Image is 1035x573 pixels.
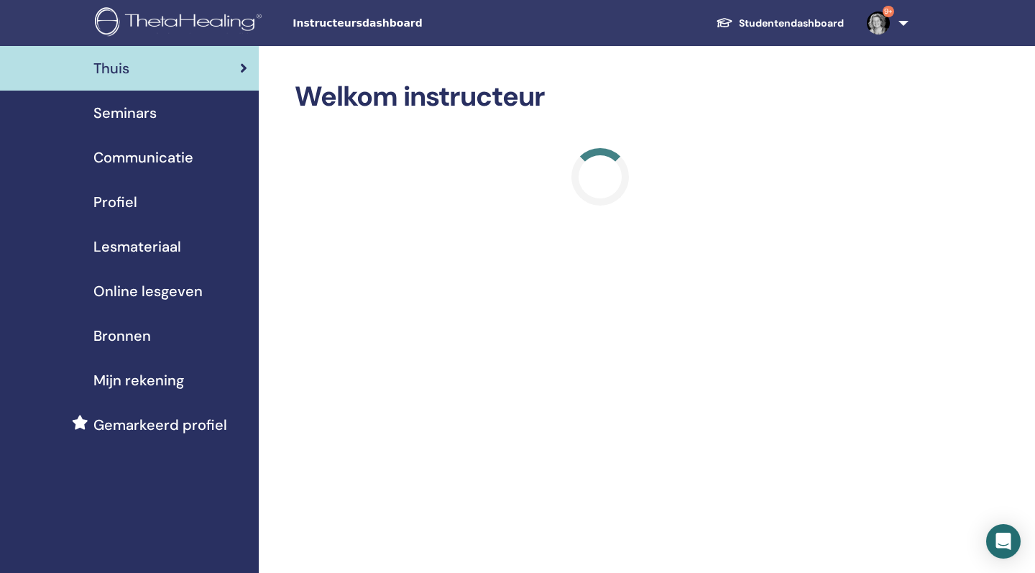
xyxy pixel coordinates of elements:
span: 9+ [883,6,894,17]
span: Instructeursdashboard [293,16,508,31]
img: default.jpg [867,12,890,35]
span: Communicatie [93,147,193,168]
span: Thuis [93,58,129,79]
img: logo.png [95,7,267,40]
span: Gemarkeerd profiel [93,414,227,436]
div: Open Intercom Messenger [986,524,1021,559]
span: Seminars [93,102,157,124]
span: Bronnen [93,325,151,347]
span: Lesmateriaal [93,236,181,257]
span: Mijn rekening [93,370,184,391]
span: Online lesgeven [93,280,203,302]
h2: Welkom instructeur [295,81,906,114]
span: Profiel [93,191,137,213]
a: Studentendashboard [704,10,855,37]
img: graduation-cap-white.svg [716,17,733,29]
